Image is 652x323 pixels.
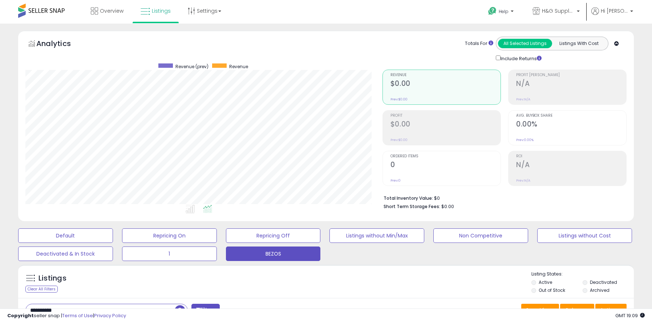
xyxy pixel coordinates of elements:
[175,63,208,70] span: Revenue (prev)
[521,304,559,316] button: Save View
[531,271,634,278] p: Listing States:
[516,97,530,102] small: Prev: N/A
[100,7,123,15] span: Overview
[390,79,501,89] h2: $0.00
[516,120,626,130] h2: 0.00%
[516,114,626,118] span: Avg. Buybox Share
[565,306,588,314] span: Columns
[488,7,497,16] i: Get Help
[390,120,501,130] h2: $0.00
[539,279,552,285] label: Active
[499,8,509,15] span: Help
[552,39,606,48] button: Listings With Cost
[498,39,552,48] button: All Selected Listings
[390,138,408,142] small: Prev: $0.00
[122,228,217,243] button: Repricing On
[516,178,530,183] small: Prev: N/A
[7,312,34,319] strong: Copyright
[390,178,401,183] small: Prev: 0
[590,279,617,285] label: Deactivated
[191,304,220,316] button: Filters
[539,287,565,293] label: Out of Stock
[226,228,321,243] button: Repricing Off
[465,40,493,47] div: Totals For
[25,286,58,293] div: Clear All Filters
[595,304,627,316] button: Actions
[490,54,550,62] div: Include Returns
[18,247,113,261] button: Deactivated & In Stock
[542,7,575,15] span: H&G Supply Inc
[18,228,113,243] button: Default
[482,1,521,24] a: Help
[226,247,321,261] button: BEZOS
[384,203,440,210] b: Short Term Storage Fees:
[390,73,501,77] span: Revenue
[516,154,626,158] span: ROI
[516,138,534,142] small: Prev: 0.00%
[36,38,85,50] h5: Analytics
[152,7,171,15] span: Listings
[537,228,632,243] button: Listings without Cost
[516,161,626,170] h2: N/A
[122,247,217,261] button: 1
[229,63,248,70] span: Revenue
[329,228,424,243] button: Listings without Min/Max
[384,193,621,202] li: $0
[433,228,528,243] button: Non Competitive
[516,79,626,89] h2: N/A
[516,73,626,77] span: Profit [PERSON_NAME]
[390,154,501,158] span: Ordered Items
[39,273,66,283] h5: Listings
[384,195,433,201] b: Total Inventory Value:
[441,203,454,210] span: $0.00
[601,7,628,15] span: Hi [PERSON_NAME]
[615,312,645,319] span: 2025-08-13 19:09 GMT
[7,312,126,319] div: seller snap | |
[390,97,408,102] small: Prev: $0.00
[390,161,501,170] h2: 0
[590,287,610,293] label: Archived
[560,304,594,316] button: Columns
[591,7,633,24] a: Hi [PERSON_NAME]
[390,114,501,118] span: Profit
